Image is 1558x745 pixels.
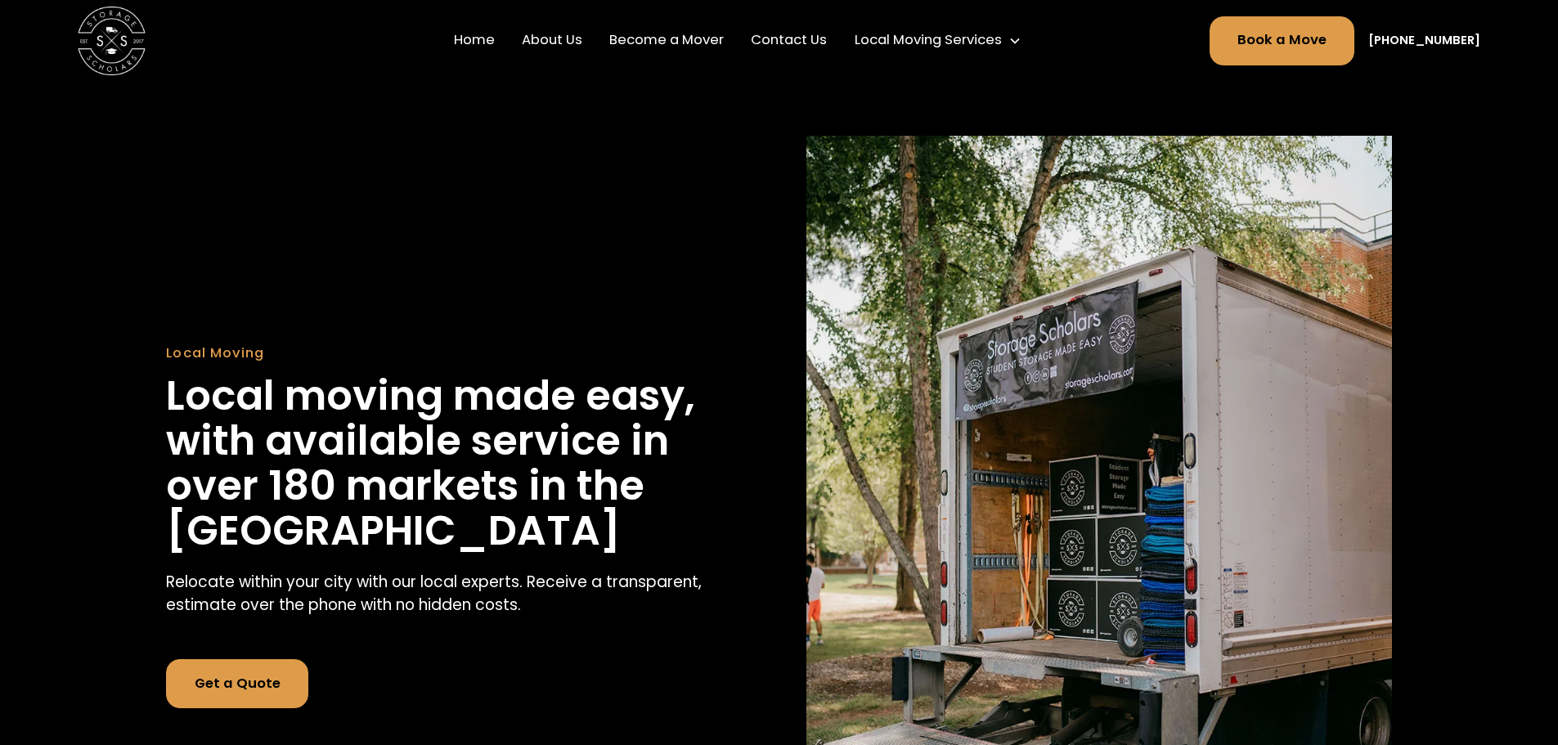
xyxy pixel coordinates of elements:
a: Get a Quote [166,659,308,708]
a: Become a Mover [603,17,731,65]
div: Local Moving [166,343,752,364]
a: Book a Move [1210,16,1355,65]
a: About Us [515,17,590,65]
a: Contact Us [744,17,834,65]
a: [PHONE_NUMBER] [1368,32,1480,50]
p: Relocate within your city with our local experts. Receive a transparent, estimate over the phone ... [166,571,752,617]
div: Local Moving Services [847,24,1029,58]
div: Local Moving Services [855,30,1002,51]
a: Home [447,17,501,65]
h1: Local moving made easy, with available service in over 180 markets in the [GEOGRAPHIC_DATA] [166,374,752,554]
